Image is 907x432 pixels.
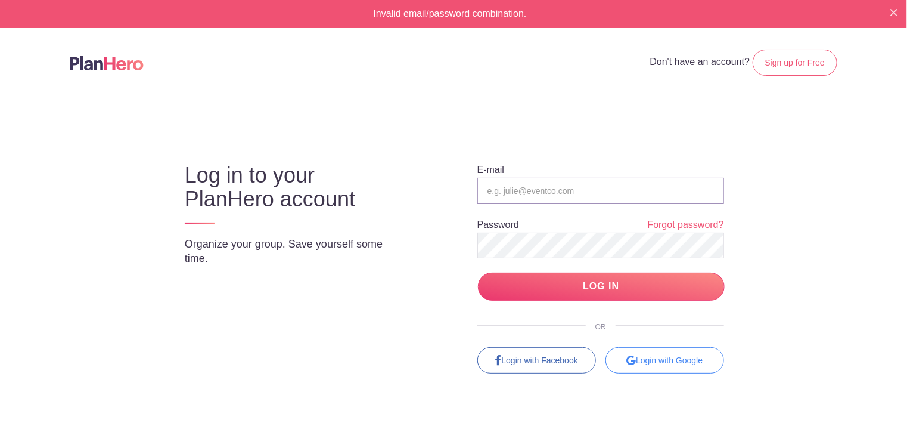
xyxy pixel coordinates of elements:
label: Password [477,220,519,230]
div: Login with Google [605,347,724,374]
img: X small white [890,9,897,16]
button: Close [890,7,897,17]
span: OR [586,323,616,331]
span: Don't have an account? [650,57,750,67]
a: Forgot password? [648,218,724,232]
img: Logo main planhero [70,56,144,70]
p: Organize your group. Save yourself some time. [185,237,409,266]
label: E-mail [477,165,504,175]
a: Login with Facebook [477,347,596,374]
input: LOG IN [478,273,725,301]
h3: Log in to your PlanHero account [185,163,409,211]
a: Sign up for Free [753,50,837,76]
input: e.g. julie@eventco.com [477,178,724,204]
